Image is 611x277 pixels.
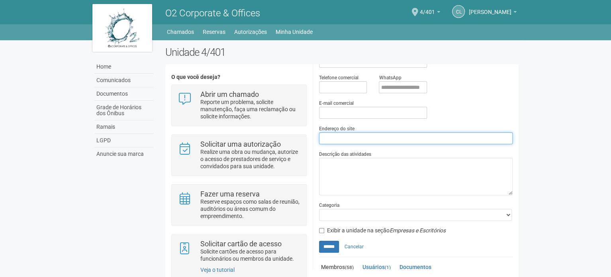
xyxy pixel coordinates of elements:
[200,98,300,120] p: Reporte um problema, solicite manutenção, faça uma reclamação ou solicite informações.
[200,148,300,170] p: Realize uma obra ou mudança, autorize o acesso de prestadores de serviço e convidados para sua un...
[94,134,153,147] a: LGPD
[178,141,300,170] a: Solicitar uma autorização Realize uma obra ou mudança, autorize o acesso de prestadores de serviç...
[165,46,519,58] h2: Unidade 4/401
[319,100,354,107] label: E-mail comercial
[200,240,282,248] strong: Solicitar cartão de acesso
[319,125,354,132] label: Endereço do site
[200,267,235,273] a: Veja o tutorial
[200,198,300,220] p: Reserve espaços como salas de reunião, auditórios ou áreas comum do empreendimento.
[178,240,300,262] a: Solicitar cartão de acesso Solicite cartões de acesso para funcionários ou membros da unidade.
[178,91,300,120] a: Abrir um chamado Reporte um problema, solicite manutenção, faça uma reclamação ou solicite inform...
[319,261,356,274] a: Membros(58)
[200,248,300,262] p: Solicite cartões de acesso para funcionários ou membros da unidade.
[319,74,358,81] label: Telefone comercial
[203,26,225,37] a: Reservas
[345,265,354,270] small: (58)
[390,227,446,234] em: Empresas e Escritórios
[200,90,259,98] strong: Abrir um chamado
[420,1,435,15] span: 4/401
[319,202,339,209] label: Categoria
[92,4,152,52] img: logo.jpg
[200,190,260,198] strong: Fazer uma reserva
[94,147,153,161] a: Anuncie sua marca
[94,120,153,134] a: Ramais
[94,101,153,120] a: Grade de Horários dos Ônibus
[319,227,446,235] label: Exibir a unidade na seção
[178,191,300,220] a: Fazer uma reserva Reserve espaços como salas de reunião, auditórios ou áreas comum do empreendime...
[360,261,393,273] a: Usuários(1)
[452,5,465,18] a: CL
[94,87,153,101] a: Documentos
[469,10,517,16] a: [PERSON_NAME]
[276,26,313,37] a: Minha Unidade
[94,60,153,74] a: Home
[319,228,324,233] input: Exibir a unidade na seçãoEmpresas e Escritórios
[167,26,194,37] a: Chamados
[171,74,306,80] h4: O que você deseja?
[398,261,433,273] a: Documentos
[385,265,391,270] small: (1)
[234,26,267,37] a: Autorizações
[379,74,401,81] label: WhatsApp
[165,8,260,19] span: O2 Corporate & Offices
[200,140,281,148] strong: Solicitar uma autorização
[94,74,153,87] a: Comunicados
[420,10,440,16] a: 4/401
[319,151,371,158] label: Descrição das atividades
[469,1,511,15] span: Claudia Luíza Soares de Castro
[340,241,368,253] a: Cancelar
